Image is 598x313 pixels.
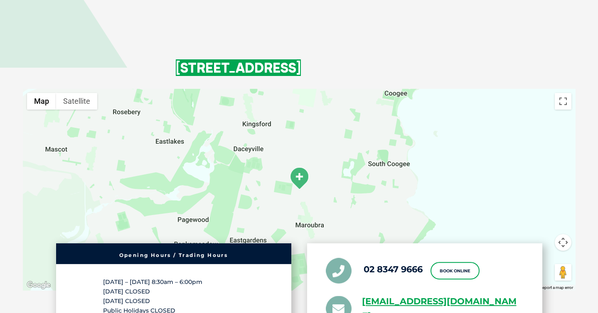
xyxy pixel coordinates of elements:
h2: [STREET_ADDRESS] [176,61,301,89]
a: 02 8347 9666 [364,264,423,274]
button: Map camera controls [555,234,571,251]
h6: Opening Hours / Trading Hours [60,253,287,258]
a: Book Online [431,262,480,279]
button: Show satellite imagery [56,93,97,110]
button: Toggle fullscreen view [555,93,571,110]
button: Show street map [27,93,56,110]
